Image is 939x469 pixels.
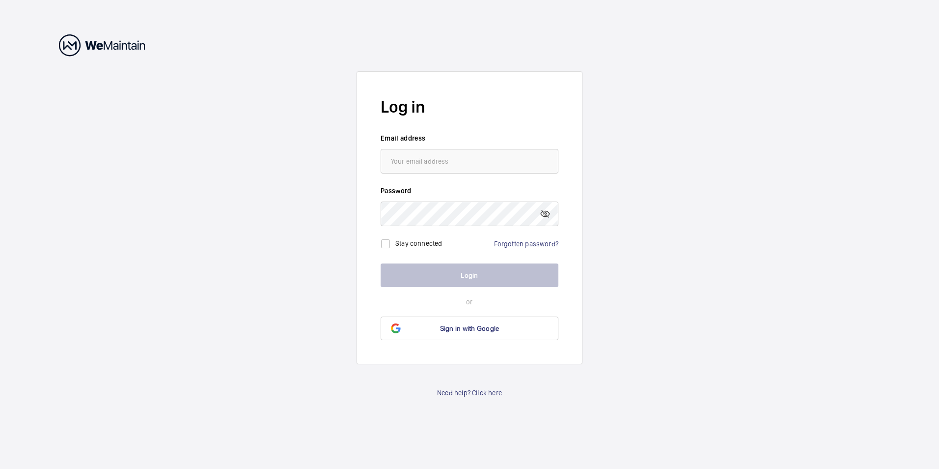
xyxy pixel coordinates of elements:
p: or [381,297,558,307]
span: Sign in with Google [440,324,499,332]
a: Need help? Click here [437,388,502,398]
label: Stay connected [395,239,442,247]
a: Forgotten password? [494,240,558,248]
h2: Log in [381,95,558,118]
label: Password [381,186,558,196]
button: Login [381,264,558,287]
input: Your email address [381,149,558,174]
label: Email address [381,133,558,143]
